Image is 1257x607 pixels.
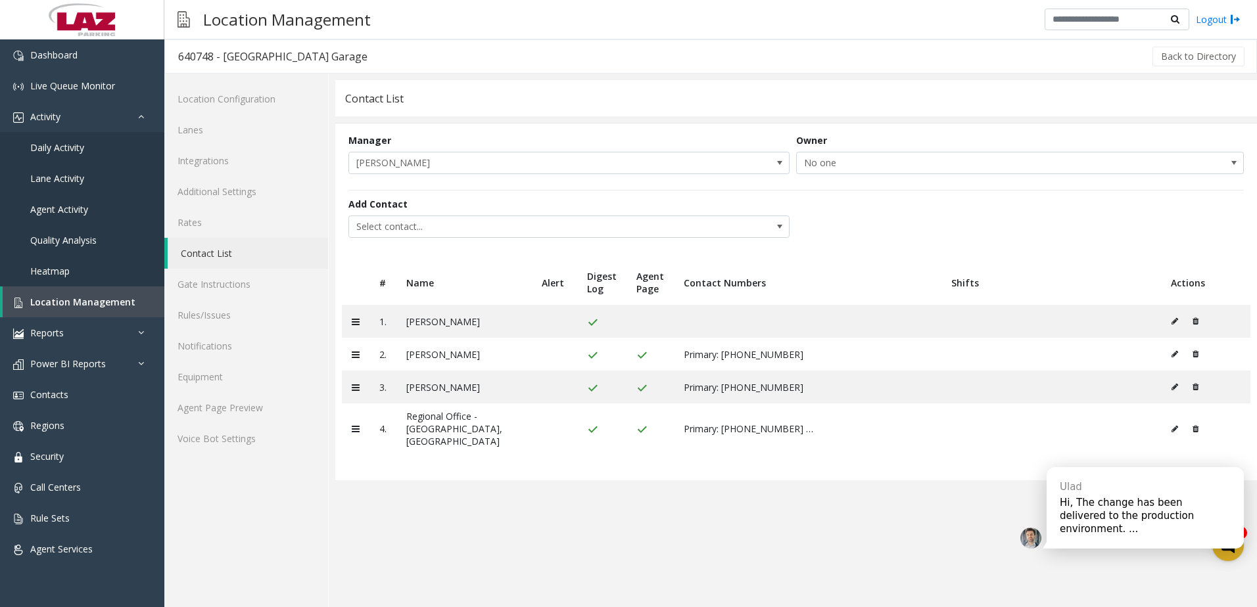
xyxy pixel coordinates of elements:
[30,265,70,277] span: Heatmap
[30,357,106,370] span: Power BI Reports
[796,133,827,147] label: Owner
[178,3,190,35] img: pageIcon
[587,317,598,328] img: check
[369,371,396,403] td: 3.
[30,172,84,185] span: Lane Activity
[348,197,408,211] label: Add Contact
[30,203,88,215] span: Agent Activity
[1196,12,1241,26] a: Logout
[684,422,815,435] span: Primary: [PHONE_NUMBER] EXT. 6
[30,388,68,401] span: Contacts
[636,350,648,361] img: check
[30,141,84,154] span: Daily Activity
[164,361,328,392] a: Equipment
[684,348,803,361] span: Primary: [PHONE_NUMBER]
[396,371,532,403] td: [PERSON_NAME]
[349,152,701,173] span: [PERSON_NAME]
[164,300,328,330] a: Rules/Issues
[13,545,24,555] img: 'icon'
[164,423,328,454] a: Voice Bot Settings
[1020,528,1041,549] img: veEfyhYEeYjFMfSYv6gK5etHJOiX59BsolBhEr1sLJsJwMkL2CxuT8ccozkRpy6LBRVCX9nXU66.png
[30,79,115,92] span: Live Queue Monitor
[30,481,81,493] span: Call Centers
[369,305,396,338] td: 1.
[797,152,1154,173] span: No one
[941,260,1161,305] th: Shifts
[164,176,328,207] a: Additional Settings
[684,381,803,393] span: Primary: [PHONE_NUMBER]
[369,260,396,305] th: #
[13,359,24,370] img: 'icon'
[345,90,404,107] div: Contact List
[13,390,24,401] img: 'icon'
[164,392,328,423] a: Agent Page Preview
[627,260,674,305] th: Agent Page
[13,514,24,524] img: 'icon'
[636,383,648,393] img: check
[164,269,328,300] a: Gate Instructions
[30,543,93,555] span: Agent Services
[30,110,60,123] span: Activity
[30,234,97,246] span: Quality Analysis
[369,403,396,454] td: 4.
[30,326,64,339] span: Reports
[30,512,70,524] span: Rule Sets
[164,83,328,114] a: Location Configuration
[1060,480,1231,493] div: Ulad
[164,145,328,176] a: Integrations
[587,383,598,393] img: check
[396,260,532,305] th: Name
[3,286,164,317] a: Location Management
[13,452,24,462] img: 'icon'
[30,296,135,308] span: Location Management
[1230,12,1241,26] img: logout
[13,421,24,432] img: 'icon'
[13,51,24,61] img: 'icon'
[587,350,598,361] img: check
[587,424,598,435] img: check
[674,260,941,305] th: Contact Numbers
[369,338,396,371] td: 2.
[1161,260,1250,305] th: Actions
[396,338,532,371] td: [PERSON_NAME]
[30,49,78,61] span: Dashboard
[349,216,701,237] span: Select contact...
[13,112,24,123] img: 'icon'
[168,238,328,269] a: Contact List
[164,207,328,238] a: Rates
[13,298,24,308] img: 'icon'
[197,3,377,35] h3: Location Management
[1152,47,1245,66] button: Back to Directory
[1060,496,1231,535] div: Hi, The change has been delivered to the production environment. ...
[636,424,648,435] img: check
[164,114,328,145] a: Lanes
[178,48,368,65] div: 640748 - [GEOGRAPHIC_DATA] Garage
[164,330,328,361] a: Notifications
[348,133,391,147] label: Manager
[13,81,24,92] img: 'icon'
[796,152,1244,174] span: NO DATA FOUND
[30,450,64,462] span: Security
[532,260,577,305] th: Alert
[396,403,532,454] td: Regional Office - [GEOGRAPHIC_DATA], [GEOGRAPHIC_DATA]
[396,305,532,338] td: [PERSON_NAME]
[30,419,64,432] span: Regions
[13,483,24,493] img: 'icon'
[13,328,24,339] img: 'icon'
[577,260,627,305] th: Digest Log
